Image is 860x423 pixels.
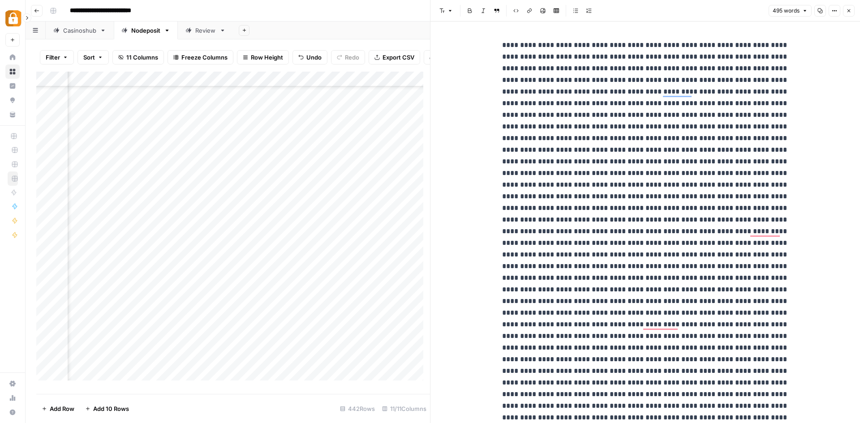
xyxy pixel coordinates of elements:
button: 495 words [769,5,812,17]
span: Filter [46,53,60,62]
span: 11 Columns [126,53,158,62]
span: Freeze Columns [181,53,228,62]
span: Undo [306,53,322,62]
div: Review [195,26,216,35]
button: Add Row [36,402,80,416]
button: Sort [77,50,109,64]
a: Usage [5,391,20,405]
button: Help + Support [5,405,20,419]
span: Add 10 Rows [93,404,129,413]
div: 11/11 Columns [378,402,430,416]
button: Export CSV [369,50,420,64]
a: Browse [5,64,20,79]
button: 11 Columns [112,50,164,64]
a: Opportunities [5,93,20,107]
button: Freeze Columns [168,50,233,64]
span: Sort [83,53,95,62]
button: Workspace: Adzz [5,7,20,30]
div: 442 Rows [336,402,378,416]
button: Row Height [237,50,289,64]
span: 495 words [773,7,800,15]
a: Casinoshub [46,21,114,39]
a: Your Data [5,107,20,122]
a: Insights [5,79,20,93]
span: Add Row [50,404,74,413]
a: Nodeposit [114,21,178,39]
div: Casinoshub [63,26,96,35]
button: Undo [292,50,327,64]
a: Settings [5,376,20,391]
button: Redo [331,50,365,64]
span: Redo [345,53,359,62]
button: Add 10 Rows [80,402,134,416]
a: Review [178,21,233,39]
a: Home [5,50,20,64]
span: Export CSV [383,53,414,62]
div: Nodeposit [131,26,160,35]
button: Filter [40,50,74,64]
span: Row Height [251,53,283,62]
img: Adzz Logo [5,10,21,26]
